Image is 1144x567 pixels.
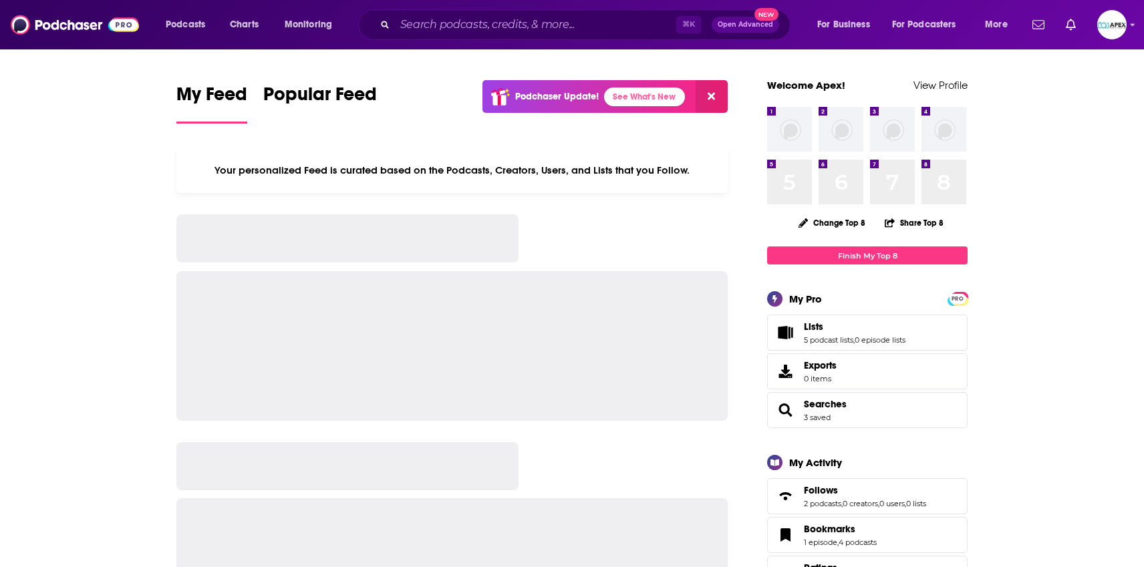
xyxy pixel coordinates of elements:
a: Lists [804,321,905,333]
span: For Business [817,15,870,34]
span: Popular Feed [263,83,377,114]
span: Monitoring [285,15,332,34]
div: My Activity [789,456,842,469]
img: missing-image.png [870,107,915,152]
span: Follows [767,478,968,514]
span: New [754,8,778,21]
span: Exports [772,362,799,381]
a: Searches [772,401,799,419]
span: Searches [767,392,968,428]
a: 2 podcasts [804,499,841,508]
span: PRO [950,294,966,304]
a: Follows [772,487,799,506]
div: Your personalized Feed is curated based on the Podcasts, Creators, Users, and Lists that you Follow. [176,148,728,193]
span: Lists [767,315,968,351]
input: Search podcasts, credits, & more... [395,14,676,35]
span: 0 items [804,374,837,383]
a: Finish My Top 8 [767,246,968,264]
a: 3 saved [804,413,831,422]
a: Show notifications dropdown [1060,13,1081,36]
a: 0 episode lists [855,335,905,345]
a: Follows [804,484,926,496]
span: More [985,15,1008,34]
button: Show profile menu [1097,10,1127,39]
span: , [841,499,843,508]
a: Bookmarks [772,526,799,544]
a: Show notifications dropdown [1027,13,1050,36]
a: 0 lists [906,499,926,508]
a: My Feed [176,83,247,124]
a: Charts [221,14,267,35]
img: missing-image.png [921,107,966,152]
span: , [878,499,879,508]
button: open menu [275,14,349,35]
a: PRO [950,293,966,303]
span: Follows [804,484,838,496]
span: Exports [804,359,837,371]
a: Popular Feed [263,83,377,124]
a: 0 creators [843,499,878,508]
a: Searches [804,398,847,410]
a: 0 users [879,499,905,508]
button: open menu [976,14,1024,35]
span: , [837,538,839,547]
span: Logged in as Apex [1097,10,1127,39]
img: missing-image.png [767,107,812,152]
a: Bookmarks [804,523,877,535]
a: Welcome Apex! [767,79,845,91]
span: Podcasts [166,15,205,34]
span: Bookmarks [767,517,968,553]
button: open menu [808,14,887,35]
span: Open Advanced [718,21,773,28]
a: View Profile [913,79,968,91]
span: Charts [230,15,259,34]
span: , [853,335,855,345]
button: Share Top 8 [884,210,944,236]
img: missing-image.png [819,107,863,152]
img: User Profile [1097,10,1127,39]
a: 1 episode [804,538,837,547]
span: ⌘ K [676,16,701,33]
span: My Feed [176,83,247,114]
button: open menu [883,14,976,35]
a: Exports [767,353,968,389]
div: My Pro [789,293,822,305]
a: Lists [772,323,799,342]
span: Bookmarks [804,523,855,535]
a: 4 podcasts [839,538,877,547]
img: Podchaser - Follow, Share and Rate Podcasts [11,12,139,37]
button: Change Top 8 [791,214,873,231]
span: For Podcasters [892,15,956,34]
span: , [905,499,906,508]
a: See What's New [604,87,685,106]
span: Lists [804,321,823,333]
button: open menu [156,14,223,35]
button: Open AdvancedNew [712,17,779,33]
p: Podchaser Update! [515,91,599,102]
a: 5 podcast lists [804,335,853,345]
div: Search podcasts, credits, & more... [371,9,803,40]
